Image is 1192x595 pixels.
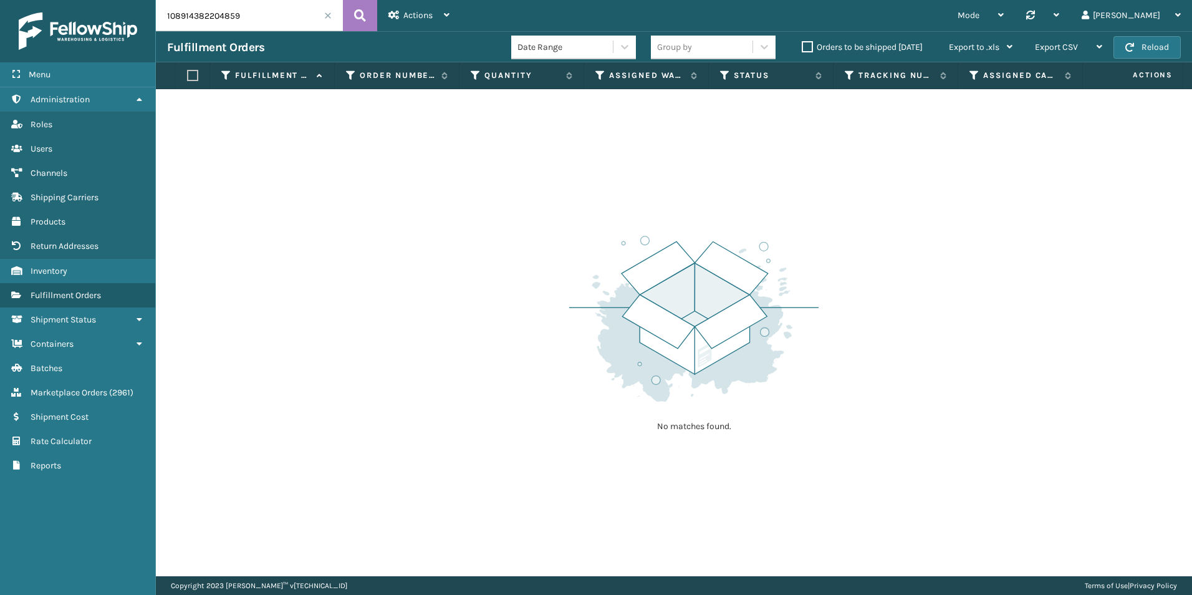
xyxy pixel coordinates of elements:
span: Shipment Cost [31,412,89,422]
button: Reload [1113,36,1181,59]
span: Products [31,216,65,227]
span: Administration [31,94,90,105]
img: logo [19,12,137,50]
span: Fulfillment Orders [31,290,101,301]
span: Batches [31,363,62,374]
span: Actions [403,10,433,21]
label: Assigned Warehouse [609,70,685,81]
label: Status [734,70,809,81]
span: Shipment Status [31,314,96,325]
span: Reports [31,460,61,471]
span: ( 2961 ) [109,387,133,398]
span: Roles [31,119,52,130]
span: Channels [31,168,67,178]
label: Fulfillment Order Id [235,70,310,81]
div: | [1085,576,1177,595]
span: Export to .xls [949,42,999,52]
span: Actions [1093,65,1180,85]
span: Mode [958,10,979,21]
span: Containers [31,339,74,349]
label: Tracking Number [858,70,934,81]
span: Menu [29,69,50,80]
span: Rate Calculator [31,436,92,447]
span: Export CSV [1035,42,1078,52]
div: Group by [657,41,692,54]
span: Inventory [31,266,67,276]
label: Orders to be shipped [DATE] [802,42,923,52]
span: Return Addresses [31,241,99,251]
label: Order Number [360,70,435,81]
div: Date Range [517,41,614,54]
label: Quantity [484,70,560,81]
span: Users [31,143,52,154]
span: Shipping Carriers [31,192,99,203]
a: Privacy Policy [1130,581,1177,590]
a: Terms of Use [1085,581,1128,590]
label: Assigned Carrier Service [983,70,1059,81]
h3: Fulfillment Orders [167,40,264,55]
span: Marketplace Orders [31,387,107,398]
p: Copyright 2023 [PERSON_NAME]™ v [TECHNICAL_ID] [171,576,347,595]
